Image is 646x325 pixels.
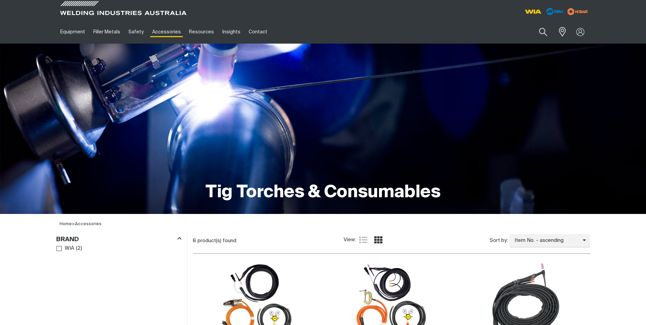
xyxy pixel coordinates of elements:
a: Accessories [75,222,101,226]
a: Filler Metals [89,20,124,44]
a: Home [60,222,72,226]
span: View: [344,236,356,244]
a: Resources [185,20,218,44]
section: Product list controls [193,232,590,249]
aside: Filters [56,232,182,253]
a: Accessories [148,20,185,44]
a: Equipment [56,20,89,44]
span: product(s) found [198,238,236,243]
a: Insights [218,20,244,44]
h3: Brand [56,236,79,244]
a: WIA [57,244,75,253]
h1: Tig Torches & Consumables [205,182,441,204]
a: Safety [124,20,148,44]
div: Brand [56,234,182,244]
nav: Main [56,20,457,44]
img: miller [565,6,590,17]
div: 8 [193,237,344,244]
ul: Brand [57,244,181,253]
span: ( 2 ) [76,245,82,252]
span: Sort by: [490,237,508,245]
input: Product name or item number... [523,24,554,40]
button: Search products [532,24,555,40]
span: > [72,222,75,226]
a: Contact [245,20,271,44]
a: List view [359,236,367,244]
span: WIA [65,245,74,252]
span: Item No. - ascending [509,237,583,245]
